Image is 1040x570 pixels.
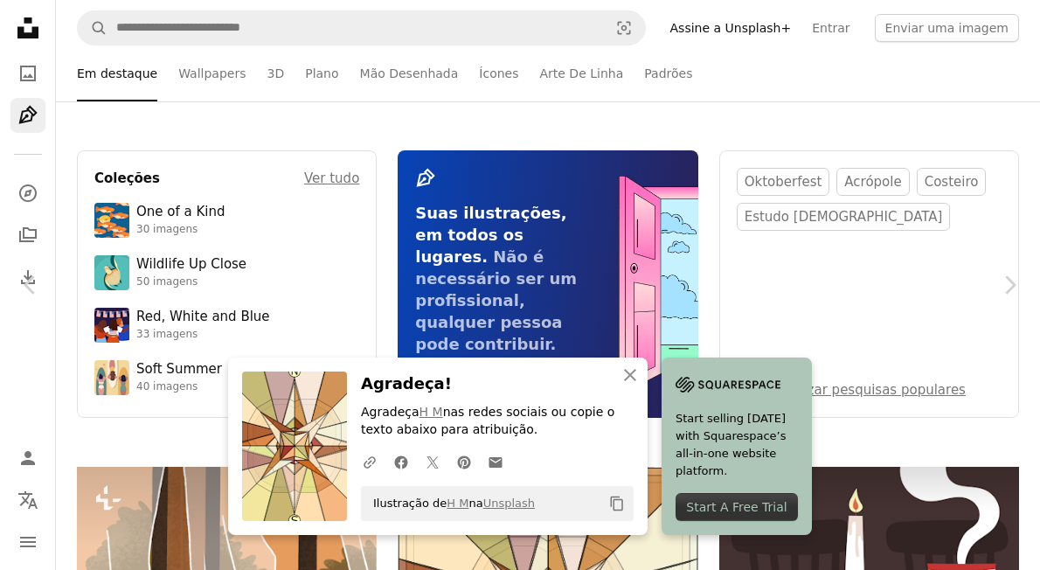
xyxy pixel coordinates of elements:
[361,372,634,397] h3: Agradeça!
[979,201,1040,369] a: Próximo
[676,372,780,398] img: file-1705255347840-230a6ab5bca9image
[94,203,359,238] a: One of a Kind30 imagens
[305,45,338,101] a: Plano
[801,14,860,42] a: Entrar
[304,168,359,189] a: Ver tudo
[539,45,623,101] a: Arte De Linha
[603,11,645,45] button: Pesquisa visual
[836,168,909,196] a: Acrópole
[10,483,45,518] button: Idioma
[10,525,45,560] button: Menu
[385,444,417,479] a: Compartilhar no Facebook
[875,14,1019,42] button: Enviar uma imagem
[10,441,45,476] a: Entrar / Cadastrar-se
[737,203,951,231] a: Estudo [DEMOGRAPHIC_DATA]
[136,223,225,237] div: 30 imagens
[448,444,480,479] a: Compartilhar no Pinterest
[178,45,246,101] a: Wallpapers
[415,204,566,266] span: Suas ilustrações, em todos os lugares.
[660,14,802,42] a: Assine a Unsplash+
[360,45,459,101] a: Mão Desenhada
[361,404,634,439] p: Agradeça nas redes sociais ou copie o texto abaixo para atribuição.
[136,361,222,379] div: Soft Summer
[602,489,632,518] button: Copiar para a área de transferência
[94,360,129,395] img: premium_vector-1747375287322-8ad2c24be57d
[479,45,518,101] a: Ícones
[136,275,246,289] div: 50 imagens
[136,309,270,326] div: Red, White and Blue
[483,497,535,510] a: Unsplash
[94,360,359,395] a: Soft Summer40 imagens
[77,10,646,45] form: Pesquise conteúdo visual em todo o site
[662,358,812,535] a: Start selling [DATE] with Squarespace’s all-in-one website platform.Start A Free Trial
[10,176,45,211] a: Explorar
[94,308,359,343] a: Red, White and Blue33 imagens
[10,56,45,91] a: Fotos
[917,168,987,196] a: costeiro
[267,45,285,101] a: 3D
[136,380,222,394] div: 40 imagens
[480,444,511,479] a: Compartilhar por e-mail
[10,98,45,133] a: Ilustrações
[765,382,966,398] a: Visualizar pesquisas populares
[94,255,359,290] a: Wildlife Up Close50 imagens
[447,497,468,510] a: H M
[94,203,129,238] img: premium_vector-1753329402269-eef6929b85ec
[417,444,448,479] a: Compartilhar no Twitter
[94,168,160,189] h4: Coleções
[737,168,830,196] a: Oktoberfest
[78,11,107,45] button: Pesquise na Unsplash
[136,256,246,274] div: Wildlife Up Close
[136,204,225,221] div: One of a Kind
[676,493,798,521] div: Start A Free Trial
[94,255,129,290] img: premium_vector-1698192084751-4d1afa02505a
[415,247,577,353] span: Não é necessário ser um profissional, qualquer pessoa pode contribuir.
[364,490,535,518] span: Ilustração de na
[419,405,443,419] a: H M
[644,45,692,101] a: Padrões
[676,410,798,480] span: Start selling [DATE] with Squarespace’s all-in-one website platform.
[94,308,129,343] img: premium_vector-1717780424626-a1297b9c4208
[136,328,270,342] div: 33 imagens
